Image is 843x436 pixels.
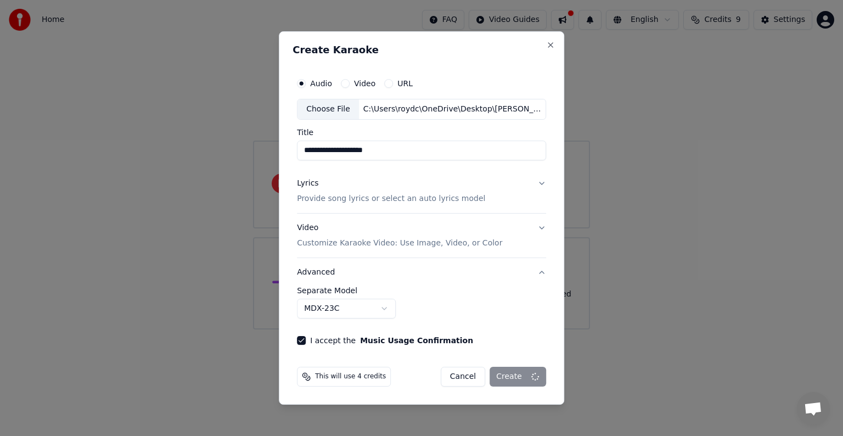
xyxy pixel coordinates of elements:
label: Video [354,80,375,87]
label: Title [297,128,546,136]
button: Advanced [297,258,546,287]
button: I accept the [360,337,473,344]
div: Choose File [297,99,359,119]
h2: Create Karaoke [293,45,550,55]
div: Video [297,222,502,249]
div: Lyrics [297,178,318,189]
label: I accept the [310,337,473,344]
button: LyricsProvide song lyrics or select an auto lyrics model [297,169,546,213]
label: Separate Model [297,287,546,294]
label: Audio [310,80,332,87]
p: Provide song lyrics or select an auto lyrics model [297,193,485,204]
p: Customize Karaoke Video: Use Image, Video, or Color [297,238,502,249]
label: URL [397,80,413,87]
button: VideoCustomize Karaoke Video: Use Image, Video, or Color [297,214,546,258]
button: Cancel [441,367,485,387]
div: C:\Users\roydc\OneDrive\Desktop\[PERSON_NAME] Songs 08092025\STORE N GO\First Time Living.mp3 [359,104,546,115]
span: This will use 4 credits [315,372,386,381]
div: Advanced [297,287,546,327]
